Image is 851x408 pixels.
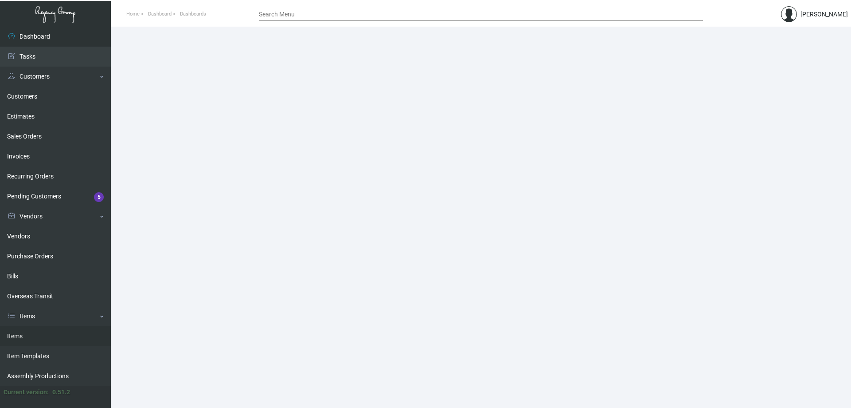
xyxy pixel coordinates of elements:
[126,11,140,17] span: Home
[52,388,70,397] div: 0.51.2
[781,6,797,22] img: admin@bootstrapmaster.com
[148,11,172,17] span: Dashboard
[4,388,49,397] div: Current version:
[180,11,206,17] span: Dashboards
[800,10,848,19] div: [PERSON_NAME]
